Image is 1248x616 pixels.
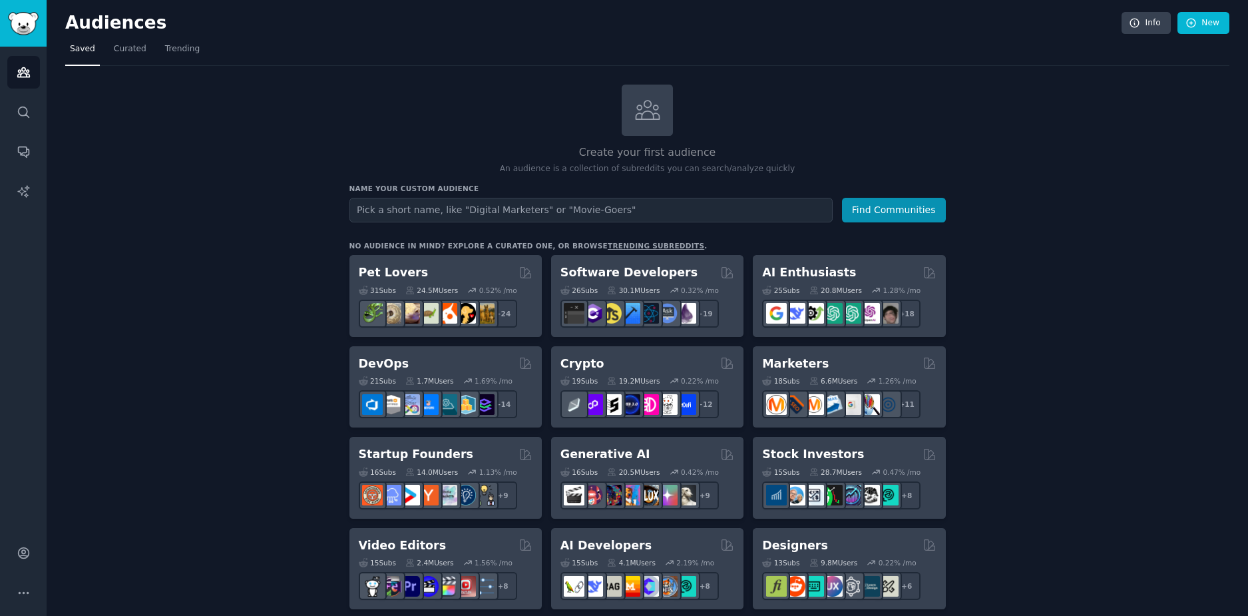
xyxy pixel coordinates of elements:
div: 13 Sub s [762,558,799,567]
div: 2.4M Users [405,558,454,567]
div: 6.6M Users [809,376,858,386]
img: VideoEditors [418,576,439,597]
h2: Marketers [762,356,829,372]
img: bigseo [785,394,805,415]
div: + 24 [489,300,517,328]
img: CryptoNews [657,394,678,415]
div: 4.1M Users [607,558,656,567]
div: + 19 [691,300,719,328]
img: LangChain [564,576,584,597]
img: dividends [766,485,787,505]
div: No audience in mind? Explore a curated one, or browse . [349,241,708,250]
div: 2.19 % /mo [676,558,714,567]
h2: AI Developers [560,537,652,554]
img: Youtubevideo [455,576,476,597]
img: swingtrading [859,485,880,505]
span: Trending [165,43,200,55]
img: dalle2 [582,485,603,505]
img: chatgpt_promptDesign [822,303,843,324]
div: 20.5M Users [607,467,660,477]
img: logodesign [785,576,805,597]
img: DeepSeek [785,303,805,324]
img: ValueInvesting [785,485,805,505]
h2: Software Developers [560,264,698,281]
img: csharp [582,303,603,324]
div: 0.32 % /mo [681,286,719,295]
img: OpenAIDev [859,303,880,324]
div: 18 Sub s [762,376,799,386]
input: Pick a short name, like "Digital Marketers" or "Movie-Goers" [349,198,833,222]
div: + 8 [489,572,517,600]
img: gopro [362,576,383,597]
img: reactnative [638,303,659,324]
img: starryai [657,485,678,505]
span: Saved [70,43,95,55]
img: DreamBooth [676,485,696,505]
img: herpetology [362,303,383,324]
img: FluxAI [638,485,659,505]
img: AWS_Certified_Experts [381,394,401,415]
img: indiehackers [437,485,457,505]
h2: Create your first audience [349,145,946,161]
p: An audience is a collection of subreddits you can search/analyze quickly [349,163,946,175]
img: DeepSeek [582,576,603,597]
div: 1.69 % /mo [475,376,513,386]
a: Trending [160,39,204,66]
h2: Stock Investors [762,446,864,463]
div: 1.28 % /mo [883,286,921,295]
img: DevOpsLinks [418,394,439,415]
img: deepdream [601,485,622,505]
img: aivideo [564,485,584,505]
div: + 8 [691,572,719,600]
div: 25 Sub s [762,286,799,295]
img: dogbreed [474,303,495,324]
div: + 9 [489,481,517,509]
span: Curated [114,43,146,55]
a: Saved [65,39,100,66]
div: 31 Sub s [359,286,396,295]
img: web3 [620,394,640,415]
img: googleads [841,394,861,415]
h3: Name your custom audience [349,184,946,193]
h2: Video Editors [359,537,447,554]
img: platformengineering [437,394,457,415]
img: ethstaker [601,394,622,415]
img: UX_Design [878,576,899,597]
img: AIDevelopersSociety [676,576,696,597]
div: 15 Sub s [359,558,396,567]
img: finalcutpro [437,576,457,597]
img: SaaS [381,485,401,505]
img: AItoolsCatalog [803,303,824,324]
img: Entrepreneurship [455,485,476,505]
div: 0.52 % /mo [479,286,517,295]
div: + 8 [893,481,921,509]
div: 28.7M Users [809,467,862,477]
div: 0.22 % /mo [879,558,917,567]
h2: Crypto [560,356,604,372]
img: leopardgeckos [399,303,420,324]
img: startup [399,485,420,505]
h2: Designers [762,537,828,554]
h2: Pet Lovers [359,264,429,281]
div: 1.26 % /mo [879,376,917,386]
img: growmybusiness [474,485,495,505]
img: MarketingResearch [859,394,880,415]
img: MistralAI [620,576,640,597]
img: learndesign [859,576,880,597]
img: aws_cdk [455,394,476,415]
img: defiblockchain [638,394,659,415]
div: + 6 [893,572,921,600]
img: iOSProgramming [620,303,640,324]
img: content_marketing [766,394,787,415]
img: typography [766,576,787,597]
div: 19.2M Users [607,376,660,386]
img: GummySearch logo [8,12,39,35]
img: Forex [803,485,824,505]
img: UI_Design [803,576,824,597]
img: software [564,303,584,324]
img: AskComputerScience [657,303,678,324]
img: postproduction [474,576,495,597]
h2: AI Enthusiasts [762,264,856,281]
div: 14.0M Users [405,467,458,477]
div: + 9 [691,481,719,509]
